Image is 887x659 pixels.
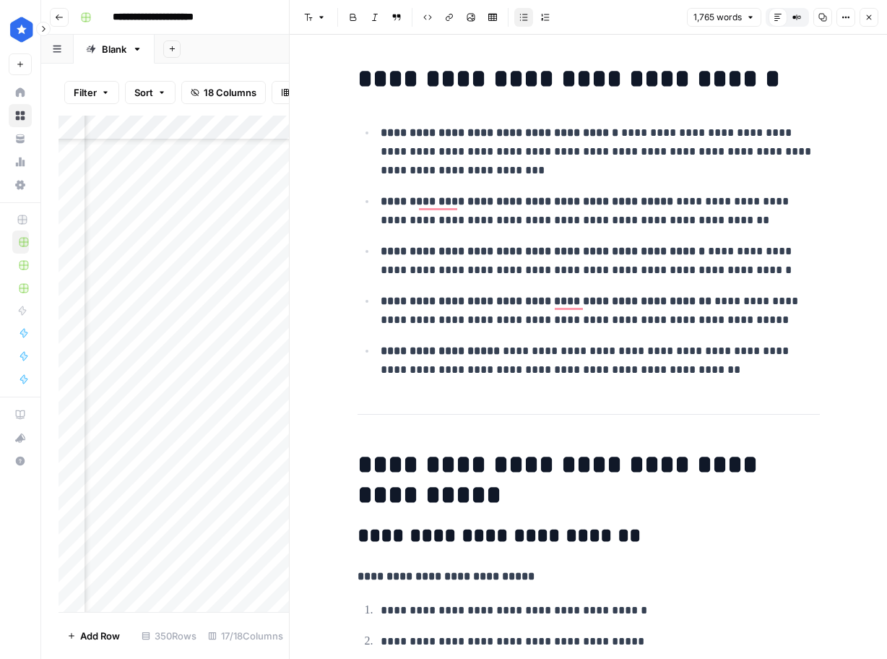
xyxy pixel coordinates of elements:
img: ConsumerAffairs Logo [9,17,35,43]
div: What's new? [9,427,31,449]
a: Browse [9,104,32,127]
a: AirOps Academy [9,403,32,426]
button: Filter [64,81,119,104]
button: 1,765 words [687,8,761,27]
a: Blank [74,35,155,64]
div: 350 Rows [136,624,202,647]
button: 18 Columns [181,81,266,104]
span: 1,765 words [693,11,742,24]
a: Usage [9,150,32,173]
span: Filter [74,85,97,100]
button: Add Row [59,624,129,647]
span: Add Row [80,629,120,643]
div: Blank [102,42,126,56]
span: Sort [134,85,153,100]
a: Home [9,81,32,104]
div: 17/18 Columns [202,624,289,647]
button: What's new? [9,426,32,449]
button: Workspace: ConsumerAffairs [9,12,32,48]
span: 18 Columns [204,85,256,100]
a: Your Data [9,127,32,150]
button: Sort [125,81,176,104]
a: Settings [9,173,32,197]
button: Help + Support [9,449,32,473]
